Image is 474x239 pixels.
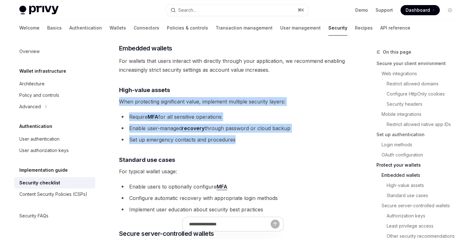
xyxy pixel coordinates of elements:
strong: High-value assets [119,87,170,93]
div: Architecture [19,80,45,88]
li: Configure automatic recovery with appropriate login methods [119,194,347,202]
div: Policy and controls [19,91,59,99]
div: Content Security Policies (CSPs) [19,190,87,198]
a: Connectors [134,20,159,36]
li: Require for all sensitive operations [119,112,347,121]
a: Authentication [69,20,102,36]
a: Embedded wallets [376,170,460,180]
li: Enable users to optionally configure [119,182,347,191]
a: Secure server-controlled wallets [376,201,460,211]
h5: Authentication [19,123,52,130]
a: MFA [148,114,158,120]
span: Embedded wallets [119,44,172,53]
span: ⌘ K [298,8,304,13]
div: User authentication [19,135,60,143]
strong: Standard use cases [119,156,175,163]
a: Support [376,7,393,13]
a: Login methods [376,140,460,150]
a: Authorization keys [376,211,460,221]
a: recovery [182,125,205,132]
a: Restrict allowed native app IDs [376,119,460,129]
div: Search... [178,6,196,14]
a: Demo [355,7,368,13]
a: Security FAQs [14,210,95,222]
li: Implement user education about security best practices [119,205,347,214]
input: Ask a question... [189,217,271,231]
span: Dashboard [406,7,430,13]
a: Basics [47,20,62,36]
a: Transaction management [216,20,273,36]
a: Welcome [19,20,40,36]
button: Toggle Advanced section [14,101,95,112]
h5: Implementation guide [19,166,68,174]
div: Overview [19,48,40,55]
a: Least privilege access [376,221,460,231]
span: For wallets that users interact with directly through your application, we recommend enabling inc... [119,56,347,74]
h5: Wallet infrastructure [19,67,66,75]
a: Secure your client environment [376,58,460,69]
a: Web integrations [376,69,460,79]
a: Architecture [14,78,95,90]
a: Configure HttpOnly cookies [376,89,460,99]
a: Restrict allowed domains [376,79,460,89]
a: Security headers [376,99,460,109]
div: Advanced [19,103,41,110]
a: Security checklist [14,177,95,189]
li: Enable user-managed through password or cloud backup [119,124,347,133]
a: MFA [217,183,227,190]
a: OAuth configuration [376,150,460,160]
button: Toggle dark mode [445,5,455,15]
div: User authorization keys [19,147,69,154]
button: Open search [166,4,308,16]
img: light logo [19,6,59,15]
a: Standard use cases [376,190,460,201]
a: Set up authentication [376,129,460,140]
a: Protect your wallets [376,160,460,170]
a: Overview [14,46,95,57]
a: Policies & controls [167,20,208,36]
a: Policy and controls [14,90,95,101]
a: Wallets [110,20,126,36]
a: Dashboard [401,5,440,15]
div: Security FAQs [19,212,48,220]
button: Send message [271,220,280,229]
a: User authentication [14,133,95,145]
a: API reference [380,20,410,36]
span: On this page [383,48,411,56]
a: Recipes [355,20,373,36]
a: Mobile integrations [376,109,460,119]
span: When protecting significant value, implement multiple security layers: [119,97,347,106]
a: High-value assets [376,180,460,190]
a: User management [280,20,321,36]
a: Security [328,20,347,36]
div: Security checklist [19,179,60,187]
li: Set up emergency contacts and procedures [119,135,347,144]
a: User authorization keys [14,145,95,156]
span: For typical wallet usage: [119,167,347,176]
a: Content Security Policies (CSPs) [14,189,95,200]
